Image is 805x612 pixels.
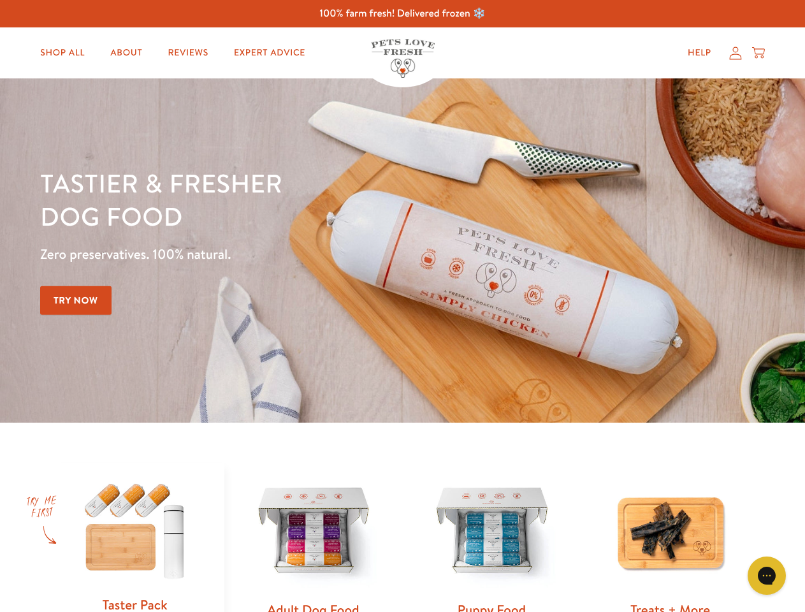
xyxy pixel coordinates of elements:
[678,40,722,66] a: Help
[40,286,112,315] a: Try Now
[371,39,435,78] img: Pets Love Fresh
[30,40,95,66] a: Shop All
[157,40,218,66] a: Reviews
[40,166,523,233] h1: Tastier & fresher dog food
[224,40,315,66] a: Expert Advice
[40,243,523,266] p: Zero preservatives. 100% natural.
[741,552,792,599] iframe: Gorgias live chat messenger
[100,40,152,66] a: About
